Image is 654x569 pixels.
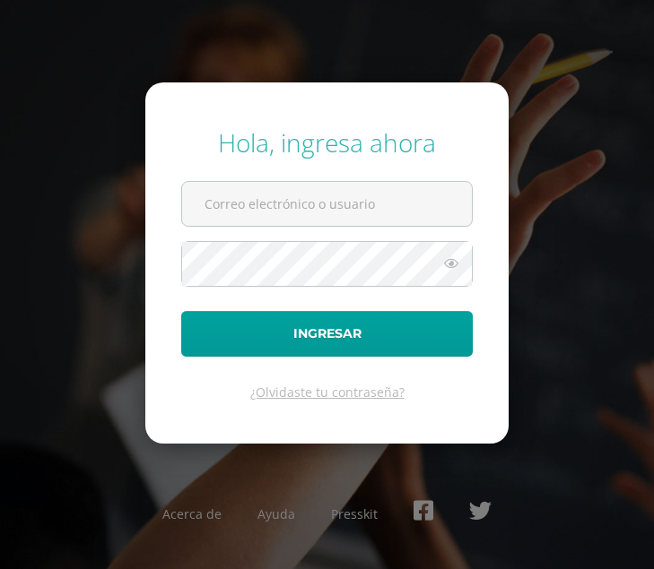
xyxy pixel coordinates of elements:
[182,182,472,226] input: Correo electrónico o usuario
[181,125,473,159] div: Hola, ingresa ahora
[162,505,222,522] a: Acerca de
[257,505,295,522] a: Ayuda
[181,311,473,357] button: Ingresar
[331,505,378,522] a: Presskit
[250,384,405,401] a: ¿Olvidaste tu contraseña?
